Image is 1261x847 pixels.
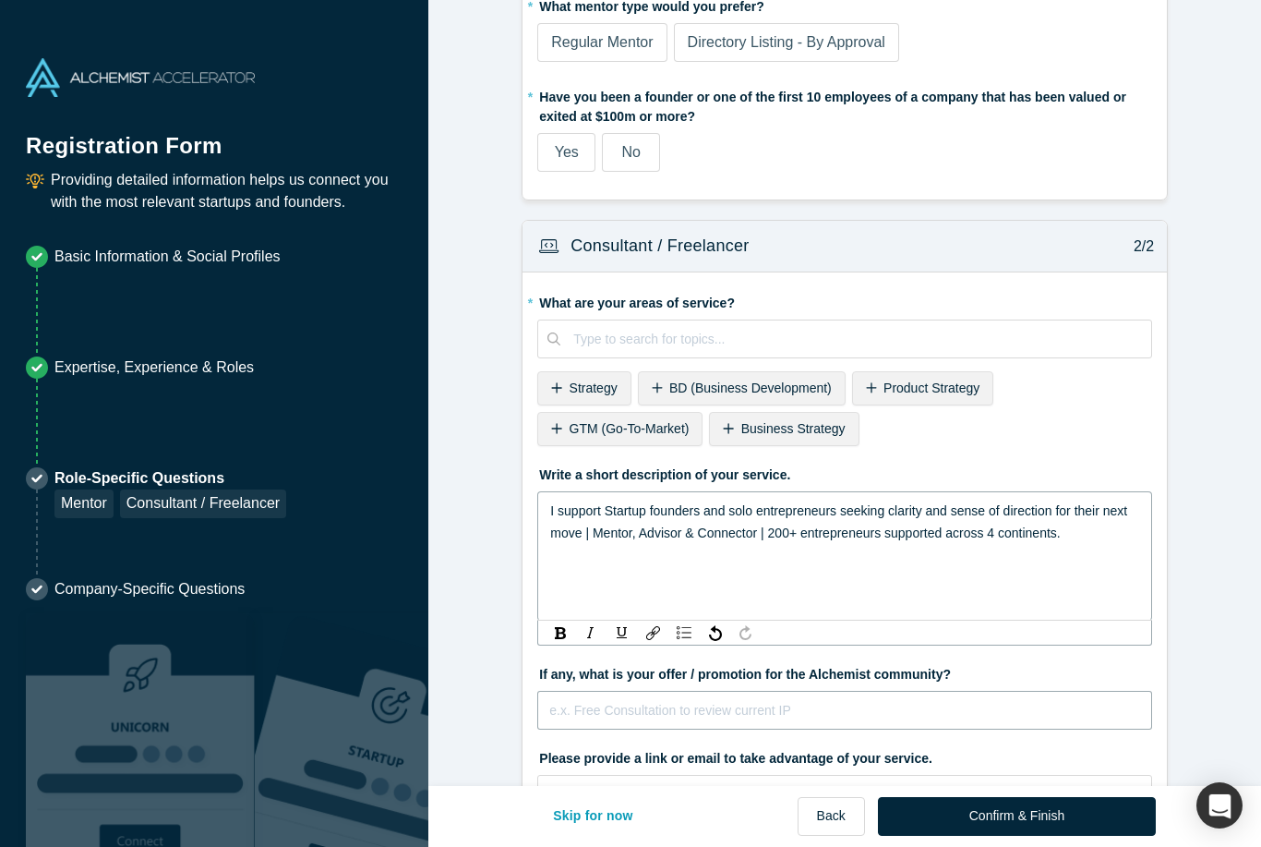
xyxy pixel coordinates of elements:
p: Role-Specific Questions [54,467,286,490]
div: GTM (Go-To-Market) [537,412,703,446]
label: Please provide a link or email to take advantage of your service. [537,743,1152,768]
label: If any, what is your offer / promotion for the Alchemist community? [537,659,1152,684]
p: Basic Information & Social Profiles [54,246,281,268]
span: Strategy [570,381,618,395]
span: Yes [555,144,579,160]
h3: Consultant / Freelancer [570,234,749,259]
div: Bold [548,623,571,642]
button: Back [798,797,865,836]
div: rdw-link-control [638,623,668,642]
span: Directory Listing - By Approval [688,34,885,50]
p: Company-Specific Questions [54,578,245,600]
span: Business Strategy [741,421,846,436]
div: rdw-inline-control [545,623,638,642]
div: rdw-history-control [700,623,761,642]
div: Redo [734,623,757,642]
p: Expertise, Experience & Roles [54,357,254,379]
div: Underline [610,623,634,642]
div: rdw-list-control [668,623,700,642]
button: Skip for now [534,797,653,836]
div: Undo [703,623,727,642]
div: Product Strategy [852,371,994,405]
div: rdw-wrapper [537,491,1152,621]
label: Write a short description of your service. [537,459,1152,485]
div: Italic [579,623,603,642]
span: BD (Business Development) [669,381,832,395]
div: BD (Business Development) [638,371,846,405]
input: e.x. calendly.com/jane-doe or consultant@example.com [537,775,1152,814]
p: 2/2 [1123,236,1154,258]
span: Product Strategy [883,381,979,395]
input: e.x. Free Consultation to review current IP [537,691,1152,730]
label: What are your areas of service? [537,287,1152,313]
h1: Registration Form [26,110,402,163]
span: I support Startup founders and solo entrepreneurs seeking clarity and sense of direction for thei... [550,503,1131,540]
div: rdw-editor [550,500,1140,544]
span: No [622,144,641,160]
button: Confirm & Finish [878,797,1156,836]
span: GTM (Go-To-Market) [570,421,690,436]
div: Mentor [54,490,114,518]
div: Consultant / Freelancer [120,490,286,518]
div: Link [642,623,665,642]
div: Business Strategy [709,412,859,446]
img: Alchemist Accelerator Logo [26,58,255,97]
div: Strategy [537,371,630,405]
label: Have you been a founder or one of the first 10 employees of a company that has been valued or exi... [537,81,1152,127]
span: Regular Mentor [551,34,653,50]
p: Providing detailed information helps us connect you with the most relevant startups and founders. [51,169,402,213]
div: Unordered [672,623,696,642]
div: rdw-toolbar [537,620,1152,646]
